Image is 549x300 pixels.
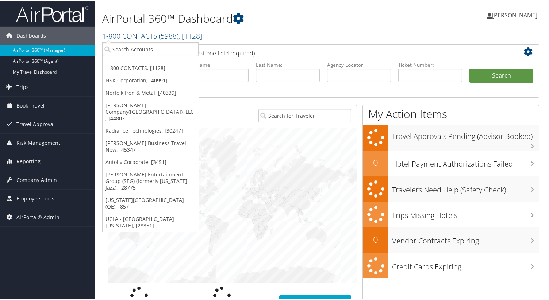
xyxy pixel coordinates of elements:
a: Credit Cards Expiring [363,252,539,278]
a: [PERSON_NAME] Business Travel - New, [45347] [103,136,199,155]
a: 1-800 CONTACTS [102,30,202,40]
h3: Credit Cards Expiring [392,257,539,271]
a: Travel Approvals Pending (Advisor Booked) [363,124,539,150]
button: Search [469,68,533,82]
span: Book Travel [16,96,45,114]
label: Agency Locator: [327,61,391,68]
a: Trips Missing Hotels [363,201,539,227]
span: ( 5988 ) [159,30,178,40]
span: [PERSON_NAME] [492,11,537,19]
label: Last Name: [256,61,320,68]
a: 0Hotel Payment Authorizations Failed [363,150,539,175]
h3: Travel Approvals Pending (Advisor Booked) [392,127,539,141]
a: Autoliv Corporate, [3451] [103,155,199,168]
span: Dashboards [16,26,46,44]
input: Search Accounts [103,42,199,55]
a: 1-800 CONTACTS, [1128] [103,61,199,74]
a: Travelers Need Help (Safety Check) [363,175,539,201]
h2: Airtinerary Lookup [114,45,498,58]
h1: AirPortal 360™ Dashboard [102,10,397,26]
label: Ticket Number: [398,61,462,68]
span: Company Admin [16,170,57,188]
a: NSK Corporation, [40991] [103,74,199,86]
span: AirPortal® Admin [16,207,59,226]
input: Search for Traveler [258,108,351,122]
a: [PERSON_NAME] Entertainment Group (SEG) (formerly [US_STATE] Jazz), [28775] [103,168,199,193]
span: , [ 1128 ] [178,30,202,40]
span: Travel Approval [16,114,55,133]
label: First Name: [185,61,249,68]
h2: 0 [363,233,388,245]
h3: Travelers Need Help (Safety Check) [392,180,539,194]
h3: Vendor Contracts Expiring [392,231,539,245]
span: Employee Tools [16,189,54,207]
h3: Trips Missing Hotels [392,206,539,220]
span: Reporting [16,152,41,170]
img: airportal-logo.png [16,5,89,22]
span: (at least one field required) [185,48,255,57]
a: 0Vendor Contracts Expiring [363,227,539,252]
a: Radiance Technologies, [30247] [103,124,199,136]
span: Trips [16,77,29,96]
h1: My Action Items [363,106,539,121]
h2: 0 [363,156,388,168]
a: [PERSON_NAME] Company([GEOGRAPHIC_DATA]), LLC , [44802] [103,98,199,124]
h3: Hotel Payment Authorizations Failed [392,155,539,168]
a: [PERSON_NAME] [487,4,545,26]
span: Risk Management [16,133,60,151]
a: [US_STATE][GEOGRAPHIC_DATA] (OE), [857] [103,193,199,212]
a: UCLA - [GEOGRAPHIC_DATA][US_STATE], [28351] [103,212,199,231]
a: Norfolk Iron & Metal, [40339] [103,86,199,98]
